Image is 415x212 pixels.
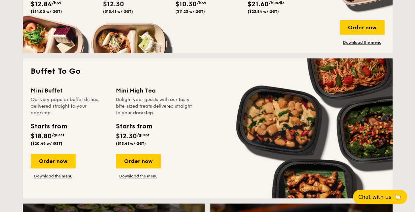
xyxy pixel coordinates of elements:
span: /box [52,1,61,5]
h2: Buffet To Go [31,66,385,77]
div: Our very popular buffet dishes, delivered straight to your doorstep. [31,96,108,116]
span: $12.30 [103,0,124,8]
div: Starts from [116,121,152,131]
span: ($23.54 w/ GST) [248,9,279,14]
span: $12.84 [31,0,52,8]
div: Order now [31,154,76,168]
div: Starts from [31,121,67,131]
button: Chat with us🦙 [353,190,407,204]
div: Order now [116,154,161,168]
a: Download the menu [116,173,161,179]
span: /bundle [269,1,285,5]
a: Download the menu [340,40,385,45]
span: /guest [52,133,64,137]
span: $10.30 [175,0,197,8]
span: ($13.41 w/ GST) [103,9,133,14]
div: Mini Buffet [31,86,108,95]
span: ($13.41 w/ GST) [116,141,146,146]
div: Order now [340,20,385,35]
span: 🦙 [394,193,402,201]
span: Chat with us [358,194,391,200]
span: /guest [137,133,150,137]
div: Mini High Tea [116,86,193,95]
span: /box [197,1,206,5]
div: Delight your guests with our tasty bite-sized treats delivered straight to your doorstep. [116,96,193,116]
span: $21.60 [248,0,269,8]
span: $18.80 [31,132,52,140]
span: $12.30 [116,132,137,140]
span: ($11.23 w/ GST) [175,9,205,14]
span: ($14.00 w/ GST) [31,9,62,14]
a: Download the menu [31,173,76,179]
span: ($20.49 w/ GST) [31,141,62,146]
